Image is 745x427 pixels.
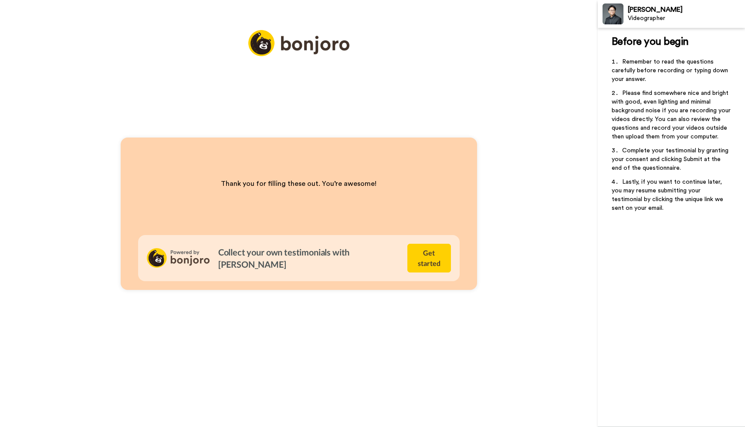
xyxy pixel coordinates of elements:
[612,90,732,140] span: Please find somewhere nice and bright with good, even lighting and minimal background noise if yo...
[218,246,399,270] h4: Collect your own testimonials with [PERSON_NAME]
[407,244,451,272] button: Get started
[628,6,745,14] div: [PERSON_NAME]
[612,179,725,211] span: Lastly, if you want to continue later, you may resume submitting your testimonial by clicking the...
[603,3,623,24] img: Profile Image
[628,15,745,22] div: Videographer
[221,180,376,187] span: Thank you for filling these out. You’re awesome!
[612,37,689,47] span: Before you begin
[612,148,730,171] span: Complete your testimonial by granting your consent and clicking Submit at the end of the question...
[147,248,210,268] img: powered-by-bj.svg
[612,59,730,82] span: Remember to read the questions carefully before recording or typing down your answer.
